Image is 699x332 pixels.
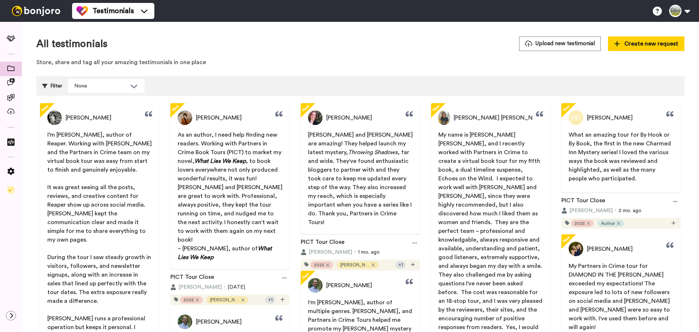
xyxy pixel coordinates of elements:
span: [PERSON_NAME] [PERSON_NAME] [454,113,547,122]
img: Profile Picture [569,242,583,256]
div: + 1 [265,296,275,304]
button: Create new request [608,36,684,51]
button: Upload new testimonial [519,36,601,51]
span: New [39,102,51,114]
span: New [300,270,311,281]
span: ~ [PERSON_NAME], author of [178,246,258,251]
span: [PERSON_NAME] [178,284,222,291]
img: Profile Picture [438,110,450,125]
span: [PERSON_NAME] [587,245,633,253]
button: [PERSON_NAME] [561,207,613,214]
a: PICT Tour Close [561,196,605,207]
p: Store, share and tag all your amazing testimonials in one place [36,58,684,67]
span: Testimonials [92,6,134,16]
span: [PERSON_NAME] [309,249,352,256]
a: PICT Tour Close [301,238,344,249]
div: Filter [42,79,62,93]
span: During the tour I saw steady growth in visitors, followers, and newsletter signups, along with an... [47,254,153,304]
div: 1 mo. ago [301,249,420,256]
span: [PERSON_NAME] [340,262,370,268]
span: What Lies We Keep [178,246,273,260]
span: As an author, I need help finding new readers. Working with Partners in Crime Book Tours (PICT) t... [178,132,283,164]
span: , to book lovers everywhere not only produced wonderful results, it was fun! [PERSON_NAME] and [P... [178,158,284,243]
span: New [430,102,442,114]
img: bj-logo-header-white.svg [9,6,63,16]
span: Author [601,220,615,226]
span: [PERSON_NAME] [210,297,239,303]
span: [PERSON_NAME] [326,281,372,290]
span: New [300,102,311,114]
span: Throwing Shadows [348,149,398,155]
div: + 1 [395,261,406,269]
img: Profile Picture [308,110,323,125]
div: None [74,82,127,90]
button: [PERSON_NAME] [301,249,352,256]
span: [PERSON_NAME] [587,113,633,122]
a: PICT Tour Close [170,273,214,284]
span: New [170,102,181,114]
img: Profile Picture [308,278,323,293]
img: tm-color.svg [76,5,88,17]
button: [PERSON_NAME] [170,284,222,291]
span: 2025 [314,262,324,268]
img: Profile Picture [47,110,62,125]
div: 2 mo. ago [561,207,681,214]
span: [PERSON_NAME] and [PERSON_NAME] are amazing! They helped launch my latest mystery, [308,132,414,155]
img: Profile Picture [178,110,192,125]
div: [DATE] [170,284,290,291]
span: 2025 [183,297,194,303]
span: [PERSON_NAME] [326,113,372,122]
span: New [561,234,572,245]
span: My Partners in Crime tour for DIAMOND IN THE [PERSON_NAME] exceeded my expectations! The exposure... [569,263,671,330]
span: , far and wide. They've found enthusiastic bloggers to partner with and they took care to keep me... [308,149,413,225]
h1: All testimonials [36,38,107,50]
span: [PERSON_NAME] [196,113,242,122]
span: I’m [PERSON_NAME], author of Reaper. Working with [PERSON_NAME] and the Partners in Crime team on... [47,132,153,173]
span: What Lies We Keep [194,158,246,164]
span: New [561,102,572,114]
span: [PERSON_NAME] [66,113,111,122]
img: Profile Picture [569,110,583,125]
span: What an amazing tour for By Hook or By Book, the first in the new Charmed Inn Mystery series! I l... [569,132,672,181]
span: 2025 [574,220,585,226]
span: [PERSON_NAME] [196,317,242,326]
span: It was great seeing all the posts, reviews, and creative content for Reaper show up across social... [47,184,147,243]
span: Create new request [614,39,678,48]
img: Profile Picture [178,315,192,329]
img: Checklist.svg [7,186,15,194]
span: [PERSON_NAME] [569,207,613,214]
